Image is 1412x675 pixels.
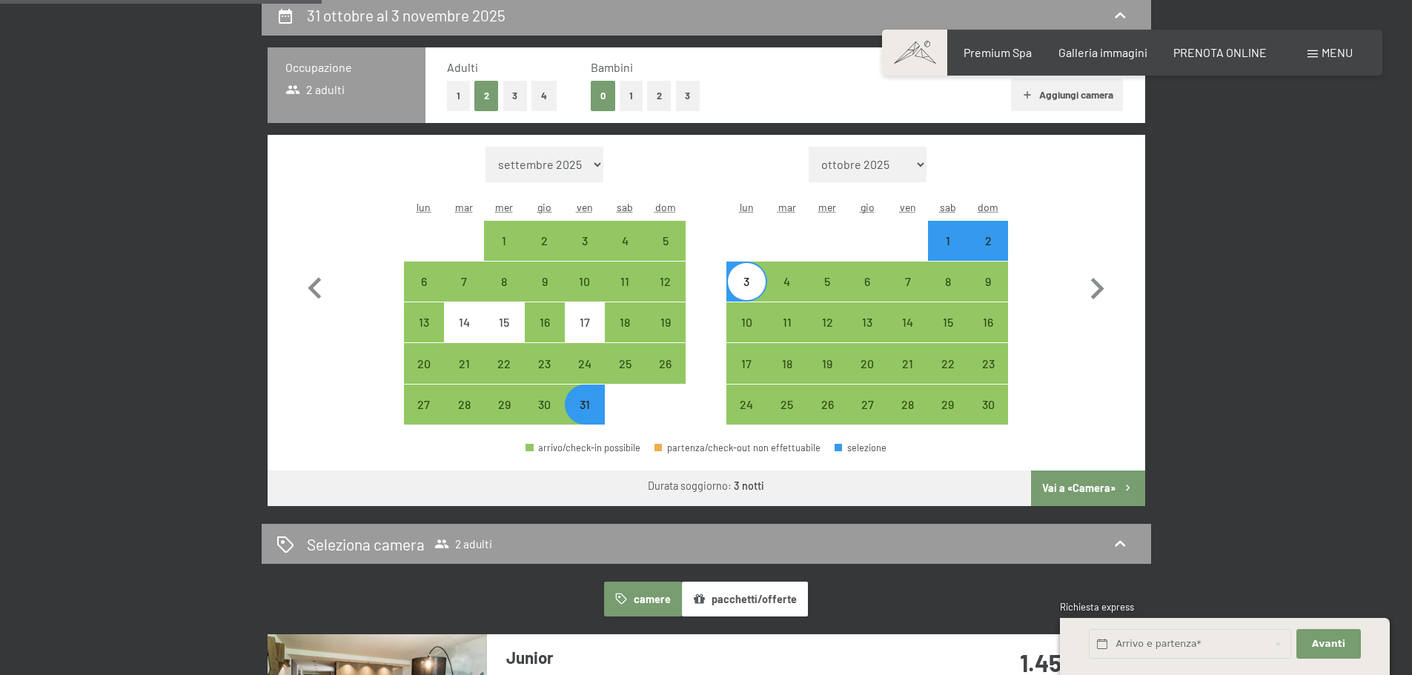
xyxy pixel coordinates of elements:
button: 2 [647,81,672,111]
div: Tue Nov 25 2025 [767,385,807,425]
div: 16 [526,316,563,353]
div: Sun Nov 16 2025 [968,302,1008,342]
div: arrivo/check-in possibile [484,262,524,302]
div: arrivo/check-in possibile [928,302,968,342]
div: arrivo/check-in possibile [847,302,887,342]
div: 10 [728,316,765,353]
div: 29 [485,399,523,436]
div: Tue Oct 14 2025 [444,302,484,342]
div: Thu Oct 02 2025 [525,221,565,261]
div: arrivo/check-in possibile [484,385,524,425]
h3: Junior [506,646,947,669]
div: arrivo/check-in possibile [525,343,565,383]
div: 20 [849,358,886,395]
div: Mon Oct 13 2025 [404,302,444,342]
div: arrivo/check-in possibile [726,343,766,383]
div: Sat Nov 08 2025 [928,262,968,302]
div: 15 [929,316,967,353]
div: arrivo/check-in possibile [807,385,847,425]
div: 18 [606,316,643,353]
button: Avanti [1296,629,1360,659]
div: Thu Oct 16 2025 [525,302,565,342]
div: 14 [889,316,926,353]
abbr: giovedì [537,201,551,213]
div: Mon Nov 17 2025 [726,343,766,383]
div: Fri Oct 31 2025 [565,385,605,425]
div: 26 [646,358,683,395]
button: 3 [676,81,700,111]
div: Sat Nov 29 2025 [928,385,968,425]
button: camere [604,582,681,616]
button: Vai a «Camera» [1031,470,1144,506]
div: Fri Nov 28 2025 [887,385,927,425]
div: 9 [969,276,1007,313]
a: Premium Spa [964,45,1032,59]
div: Fri Oct 03 2025 [565,221,605,261]
div: Wed Oct 15 2025 [484,302,524,342]
div: 4 [606,235,643,272]
div: 30 [969,399,1007,436]
div: Sat Nov 15 2025 [928,302,968,342]
div: arrivo/check-in possibile [767,343,807,383]
div: 8 [929,276,967,313]
div: selezione [835,443,886,453]
div: 6 [849,276,886,313]
div: Wed Nov 19 2025 [807,343,847,383]
div: arrivo/check-in possibile [968,302,1008,342]
div: 1 [929,235,967,272]
div: Thu Nov 27 2025 [847,385,887,425]
div: Thu Nov 20 2025 [847,343,887,383]
div: Fri Oct 17 2025 [565,302,605,342]
div: arrivo/check-in possibile [968,262,1008,302]
div: Sat Nov 22 2025 [928,343,968,383]
div: 13 [849,316,886,353]
div: Wed Nov 05 2025 [807,262,847,302]
div: Durata soggiorno: [648,479,764,493]
div: 20 [405,358,443,395]
div: arrivo/check-in possibile [444,385,484,425]
div: arrivo/check-in possibile [968,385,1008,425]
div: 24 [728,399,765,436]
div: 25 [606,358,643,395]
button: Mese precedente [294,147,337,425]
div: arrivo/check-in possibile [404,343,444,383]
button: Aggiungi camera [1011,79,1123,111]
a: PRENOTA ONLINE [1173,45,1267,59]
div: Tue Nov 18 2025 [767,343,807,383]
div: Sat Oct 25 2025 [605,343,645,383]
div: 11 [769,316,806,353]
div: Wed Oct 01 2025 [484,221,524,261]
button: 3 [503,81,528,111]
span: Adulti [447,60,478,74]
abbr: venerdì [900,201,916,213]
div: 27 [849,399,886,436]
abbr: domenica [655,201,676,213]
div: 15 [485,316,523,353]
div: arrivo/check-in possibile [605,302,645,342]
div: 1 [485,235,523,272]
div: Mon Nov 10 2025 [726,302,766,342]
div: arrivo/check-in non effettuabile [484,302,524,342]
div: Sun Oct 26 2025 [645,343,685,383]
div: Fri Oct 10 2025 [565,262,605,302]
div: Mon Oct 27 2025 [404,385,444,425]
div: Tue Oct 07 2025 [444,262,484,302]
div: Sun Nov 30 2025 [968,385,1008,425]
div: arrivo/check-in possibile [444,262,484,302]
div: arrivo/check-in possibile [726,302,766,342]
div: arrivo/check-in possibile [887,343,927,383]
abbr: domenica [978,201,998,213]
abbr: giovedì [861,201,875,213]
div: 7 [889,276,926,313]
div: 9 [526,276,563,313]
span: Richiesta express [1060,601,1134,613]
abbr: venerdì [577,201,593,213]
div: 22 [929,358,967,395]
div: arrivo/check-in possibile [968,343,1008,383]
div: arrivo/check-in possibile [645,221,685,261]
button: pacchetti/offerte [682,582,808,616]
div: 2 [526,235,563,272]
div: arrivo/check-in possibile [928,343,968,383]
abbr: martedì [778,201,796,213]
